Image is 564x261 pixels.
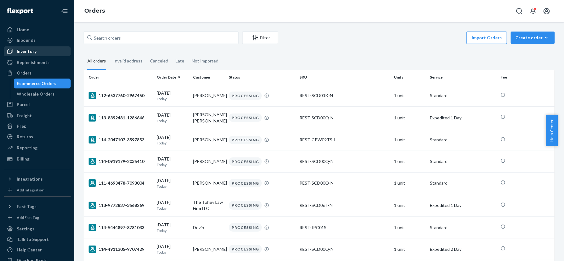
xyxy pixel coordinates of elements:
button: Open Search Box [513,5,526,17]
p: Today [157,162,188,167]
div: Help Center [17,247,42,253]
p: Standard [430,158,496,165]
td: [PERSON_NAME] [190,238,227,260]
td: [PERSON_NAME] [190,151,227,172]
div: Late [176,53,184,69]
button: Create order [511,32,555,44]
button: Open notifications [527,5,539,17]
div: Parcel [17,101,30,108]
a: Inventory [4,46,71,56]
a: Replenishments [4,58,71,67]
a: Orders [4,68,71,78]
div: Inbounds [17,37,36,43]
div: REST-IPC01S [300,225,389,231]
div: [DATE] [157,178,188,189]
div: Add Integration [17,187,44,193]
a: Talk to Support [4,234,71,244]
div: Orders [17,70,32,76]
td: 1 unit [391,151,428,172]
td: 1 unit [391,106,428,129]
div: REST-CPW09TS-L [300,137,389,143]
div: Customer [193,75,224,80]
td: 1 unit [391,194,428,217]
div: All orders [87,53,106,70]
a: Wholesale Orders [14,89,71,99]
p: Today [157,118,188,123]
div: REST-SCD00Q-N [300,180,389,186]
th: Fee [498,70,555,85]
ol: breadcrumbs [79,2,110,20]
div: REST-SCD00Q-N [300,246,389,252]
td: [PERSON_NAME] [190,129,227,151]
div: [DATE] [157,199,188,211]
td: 1 unit [391,85,428,106]
button: Open account menu [540,5,553,17]
p: Today [157,96,188,101]
div: 111-4693478-7093004 [89,179,152,187]
td: [PERSON_NAME] [PERSON_NAME] [190,106,227,129]
p: Standard [430,225,496,231]
div: Wholesale Orders [17,91,55,97]
div: Talk to Support [17,236,49,242]
p: Standard [430,180,496,186]
p: Today [157,140,188,146]
a: Add Integration [4,186,71,194]
div: Returns [17,134,33,140]
a: Billing [4,154,71,164]
div: [DATE] [157,222,188,233]
a: Freight [4,111,71,121]
p: Today [157,250,188,255]
td: The Tuhey Law Firm LLC [190,194,227,217]
td: 1 unit [391,238,428,260]
div: Home [17,27,29,33]
button: Help Center [546,115,558,146]
div: Filter [243,35,278,41]
a: Ecommerce Orders [14,79,71,88]
button: Integrations [4,174,71,184]
td: [PERSON_NAME] [190,172,227,194]
a: Home [4,25,71,35]
div: REST-SCD06T-N [300,202,389,208]
div: Settings [17,226,34,232]
a: Orders [84,7,105,14]
div: REST-SCD00Q-N [300,158,389,165]
button: Filter [242,32,278,44]
div: Integrations [17,176,43,182]
p: Today [157,228,188,233]
div: 113-9772837-3568269 [89,202,152,209]
a: Parcel [4,100,71,109]
td: 1 unit [391,217,428,238]
a: Reporting [4,143,71,153]
div: Ecommerce Orders [17,80,57,87]
div: REST-SCD00Q-N [300,115,389,121]
a: Returns [4,132,71,142]
div: Reporting [17,145,37,151]
th: Status [226,70,297,85]
td: Devin [190,217,227,238]
div: Inventory [17,48,37,54]
div: [DATE] [157,90,188,101]
div: Fast Tags [17,203,37,210]
div: 114-5444897-8781033 [89,224,152,231]
div: 114-0919179-2035410 [89,158,152,165]
div: [DATE] [157,112,188,123]
div: [DATE] [157,243,188,255]
td: 1 unit [391,172,428,194]
td: 1 unit [391,129,428,151]
p: Today [157,206,188,211]
div: Create order [515,35,550,41]
div: Canceled [150,53,168,69]
div: PROCESSING [229,245,262,253]
div: 113-8392481-1286646 [89,114,152,122]
div: PROCESSING [229,157,262,166]
div: Invalid address [113,53,142,69]
div: REST-SCD03K-N [300,92,389,99]
div: [DATE] [157,156,188,167]
div: PROCESSING [229,136,262,144]
div: [DATE] [157,134,188,146]
td: [PERSON_NAME] [190,85,227,106]
div: Billing [17,156,29,162]
div: PROCESSING [229,92,262,100]
input: Search orders [84,32,238,44]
